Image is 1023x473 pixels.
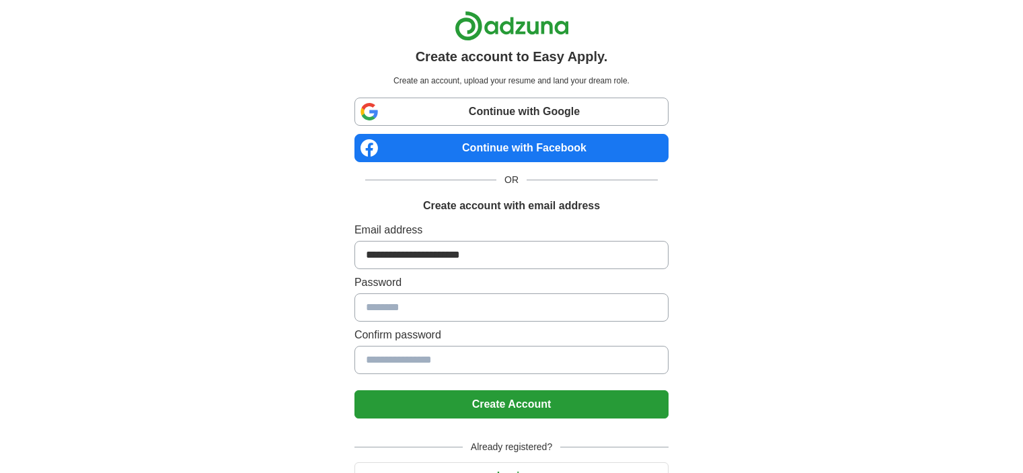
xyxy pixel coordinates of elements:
span: Already registered? [463,440,560,454]
h1: Create account to Easy Apply. [416,46,608,67]
a: Continue with Google [354,98,669,126]
label: Email address [354,222,669,238]
label: Confirm password [354,327,669,343]
a: Continue with Facebook [354,134,669,162]
label: Password [354,275,669,291]
img: Adzuna logo [455,11,569,41]
span: OR [496,173,527,187]
h1: Create account with email address [423,198,600,214]
p: Create an account, upload your resume and land your dream role. [357,75,666,87]
button: Create Account [354,390,669,419]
